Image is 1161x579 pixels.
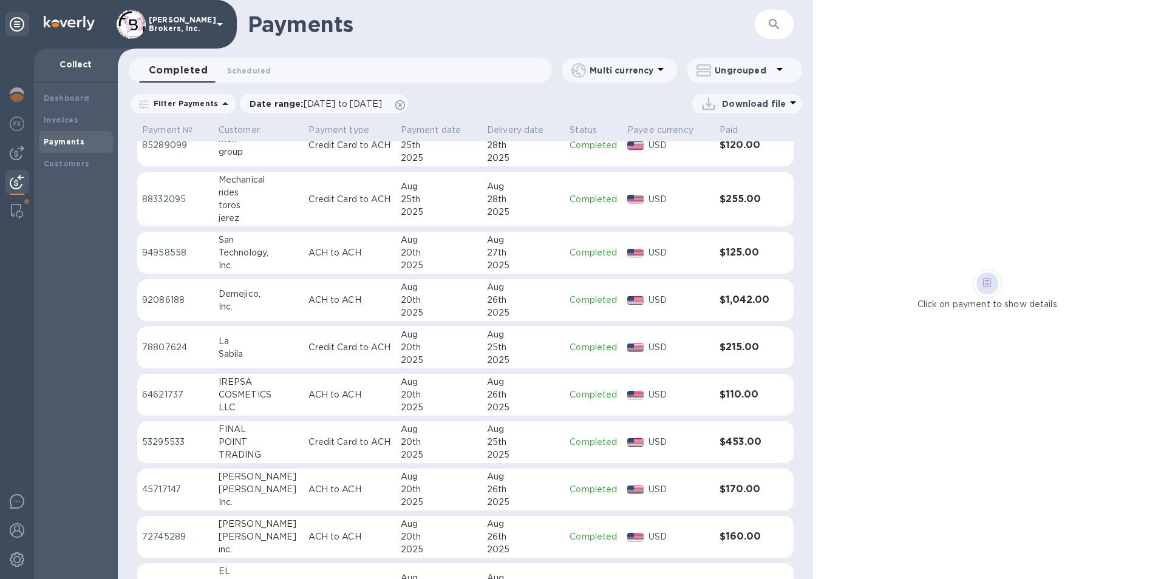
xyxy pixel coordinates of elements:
img: USD [627,533,644,541]
div: 2025 [487,543,560,556]
div: 2025 [401,206,477,218]
h3: $110.00 [720,389,770,401]
div: 20th [401,294,477,306]
div: 20th [401,341,477,354]
div: Aug [487,376,560,388]
p: 92086188 [142,294,209,306]
p: ACH to ACH [308,530,390,543]
p: Completed [570,388,618,401]
div: EL [219,565,299,578]
div: Aug [487,180,560,193]
p: USD [649,246,710,259]
p: Completed [570,483,618,496]
div: 2025 [401,152,477,164]
div: 2025 [401,543,477,556]
div: Aug [401,281,477,294]
p: Credit Card to ACH [308,139,390,152]
div: 20th [401,436,477,449]
div: Aug [401,376,477,388]
p: USD [649,341,710,354]
div: Technology, [219,246,299,259]
div: 2025 [487,259,560,272]
div: San [219,234,299,246]
b: Dashboard [44,93,90,103]
div: COSMETICS [219,388,299,401]
div: Aug [401,234,477,246]
p: Status [570,124,597,137]
div: toros [219,199,299,212]
p: ACH to ACH [308,294,390,306]
p: USD [649,193,710,206]
div: 2025 [487,306,560,319]
div: Sabila [219,348,299,361]
p: Credit Card to ACH [308,436,390,449]
div: 26th [487,530,560,543]
h3: $120.00 [720,140,770,151]
div: 28th [487,139,560,152]
span: Customer [219,124,276,137]
div: La [219,335,299,348]
span: Completed [149,62,208,79]
b: Invoices [44,115,78,124]
p: 85289099 [142,139,209,152]
span: Payment date [401,124,477,137]
div: 20th [401,388,477,401]
h1: Payments [248,12,684,37]
div: LLC [219,401,299,414]
p: Date range : [250,98,388,110]
b: Customers [44,159,90,168]
img: Logo [44,16,95,30]
p: Ungrouped [715,64,772,76]
h3: $170.00 [720,484,770,495]
p: Paid [720,124,738,137]
div: 2025 [487,496,560,509]
img: USD [627,195,644,203]
p: 94958558 [142,246,209,259]
div: Inc. [219,496,299,509]
p: 88332095 [142,193,209,206]
b: Payments [44,137,84,146]
span: Scheduled [227,64,271,77]
div: Mechanical [219,174,299,186]
h3: $1,042.00 [720,294,770,306]
p: USD [649,436,710,449]
div: Date range:[DATE] to [DATE] [240,94,408,113]
img: USD [627,391,644,399]
div: Aug [487,328,560,341]
div: Inc. [219,259,299,272]
p: 78807624 [142,341,209,354]
div: Aug [401,423,477,436]
span: Payment № [142,124,208,137]
div: Aug [487,281,560,294]
p: USD [649,294,710,306]
div: Aug [401,518,477,530]
div: 26th [487,483,560,496]
h3: $125.00 [720,247,770,259]
div: 20th [401,483,477,496]
div: 26th [487,388,560,401]
p: 72745289 [142,530,209,543]
div: 20th [401,530,477,543]
p: Completed [570,530,618,543]
div: 2025 [487,152,560,164]
span: Status [570,124,613,137]
h3: $453.00 [720,436,770,448]
p: ACH to ACH [308,483,390,496]
p: Credit Card to ACH [308,193,390,206]
div: 2025 [401,449,477,461]
div: Inc. [219,300,299,313]
img: USD [627,296,644,305]
p: Customer [219,124,260,137]
p: [PERSON_NAME] Brokers, Inc. [149,16,209,33]
h3: $255.00 [720,194,770,205]
div: 2025 [401,401,477,414]
div: [PERSON_NAME] [219,530,299,543]
span: Delivery date [487,124,560,137]
div: 27th [487,246,560,259]
p: Click on payment to show details [918,298,1057,311]
p: Download file [722,98,786,110]
div: 2025 [401,496,477,509]
div: Aug [487,470,560,483]
p: Completed [570,294,618,306]
p: Completed [570,139,618,152]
